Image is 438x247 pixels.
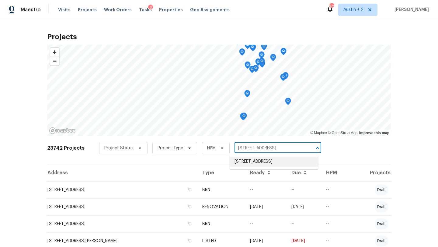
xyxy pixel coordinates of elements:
[287,164,321,181] th: Due
[249,43,255,53] div: Map marker
[190,7,230,13] span: Geo Assignments
[49,127,76,134] a: Mapbox homepage
[321,164,349,181] th: HPM
[47,45,391,136] canvas: Map
[321,198,349,215] td: --
[253,65,259,74] div: Map marker
[245,181,287,198] td: --
[241,113,247,122] div: Map marker
[235,144,304,153] input: Search projects
[244,90,250,99] div: Map marker
[343,7,363,13] span: Austin + 2
[245,198,287,215] td: [DATE]
[50,57,59,65] button: Zoom out
[328,131,357,135] a: OpenStreetMap
[78,7,97,13] span: Projects
[280,74,286,83] div: Map marker
[375,218,388,229] div: draft
[47,215,197,232] td: [STREET_ADDRESS]
[375,235,388,246] div: draft
[239,48,245,58] div: Map marker
[240,113,246,122] div: Map marker
[197,181,245,198] td: BRN
[187,238,193,243] button: Copy Address
[313,144,322,152] button: Close
[58,7,71,13] span: Visits
[321,215,349,232] td: --
[148,5,153,11] div: 3
[245,42,251,51] div: Map marker
[50,48,59,57] button: Zoom in
[187,204,193,209] button: Copy Address
[47,34,391,40] h2: Projects
[47,181,197,198] td: [STREET_ADDRESS]
[230,157,318,167] li: [STREET_ADDRESS]
[375,184,388,195] div: draft
[139,8,152,12] span: Tasks
[249,66,255,75] div: Map marker
[287,181,321,198] td: --
[187,221,193,226] button: Copy Address
[158,145,183,151] span: Project Type
[259,51,265,61] div: Map marker
[259,58,265,67] div: Map marker
[359,131,389,135] a: Improve this map
[287,215,321,232] td: --
[285,98,291,107] div: Map marker
[245,61,251,71] div: Map marker
[245,215,287,232] td: --
[310,131,327,135] a: Mapbox
[207,145,216,151] span: HPM
[329,4,334,10] div: 50
[187,187,193,192] button: Copy Address
[104,7,132,13] span: Work Orders
[197,198,245,215] td: RENOVATION
[47,145,85,151] h2: 23742 Projects
[375,201,388,212] div: draft
[261,43,267,52] div: Map marker
[159,7,183,13] span: Properties
[280,48,287,57] div: Map marker
[197,215,245,232] td: BRN
[349,164,391,181] th: Projects
[47,164,197,181] th: Address
[21,7,41,13] span: Maestro
[270,54,276,63] div: Map marker
[321,181,349,198] td: --
[197,164,245,181] th: Type
[47,198,197,215] td: [STREET_ADDRESS]
[283,72,289,82] div: Map marker
[392,7,429,13] span: [PERSON_NAME]
[245,164,287,181] th: Ready
[287,198,321,215] td: [DATE]
[104,145,134,151] span: Project Status
[255,58,261,68] div: Map marker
